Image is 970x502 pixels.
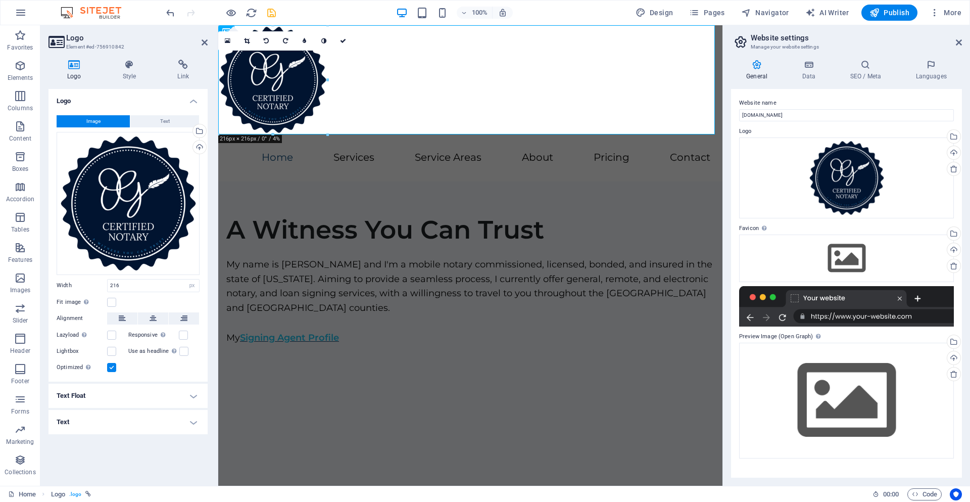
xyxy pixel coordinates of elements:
p: Favorites [7,43,33,52]
button: Publish [861,5,917,21]
div: HONEYMANGOESLOGO--Err5XKifV5omZzXC3468w.png [57,132,200,275]
h2: Website settings [751,33,962,42]
h3: Element #ed-756910842 [66,42,187,52]
h3: Manage your website settings [751,42,942,52]
h2: Logo [66,33,208,42]
span: : [890,490,892,498]
p: Images [10,286,31,294]
span: Text [160,115,170,127]
p: Content [9,134,31,143]
span: Image [86,115,101,127]
label: Logo [739,125,954,138]
nav: breadcrumb [51,488,91,500]
div: Design (Ctrl+Alt+Y) [632,5,677,21]
img: Editor Logo [58,7,134,19]
label: Use as headline [128,345,179,357]
span: Design [636,8,673,18]
h4: Languages [900,60,962,81]
i: Reload page [246,7,257,19]
div: Select files from the file manager, stock photos, or upload file(s) [739,235,954,282]
p: Features [8,256,32,264]
a: Click to cancel selection. Double-click to open Pages [8,488,36,500]
h4: Text Float [48,384,208,408]
label: Width [57,283,107,288]
i: On resize automatically adjust zoom level to fit chosen device. [498,8,507,17]
label: Website name [739,97,954,109]
span: Code [912,488,937,500]
a: Greyscale [314,31,333,51]
p: Columns [8,104,33,112]
span: Click to select. Double-click to edit [51,488,65,500]
a: Rotate left 90° [257,31,276,51]
button: Navigator [737,5,793,21]
span: AI Writer [805,8,849,18]
span: Publish [869,8,909,18]
button: undo [164,7,176,19]
button: 100% [457,7,493,19]
a: Blur [295,31,314,51]
p: Slider [13,316,28,325]
button: Code [907,488,942,500]
h4: Logo [48,89,208,107]
label: Fit image [57,296,107,308]
span: . logo [69,488,81,500]
button: AI Writer [801,5,853,21]
span: Navigator [741,8,789,18]
h4: SEO / Meta [835,60,900,81]
label: Optimized [57,361,107,374]
button: Click here to leave preview mode and continue editing [225,7,237,19]
label: Lazyload [57,329,107,341]
a: Crop mode [237,31,257,51]
button: Usercentrics [950,488,962,500]
i: Undo: Change colors (Ctrl+Z) [165,7,176,19]
h6: 100% [472,7,488,19]
span: Pages [689,8,724,18]
h4: Text [48,410,208,434]
p: Forms [11,407,29,416]
button: Design [632,5,677,21]
a: Confirm ( Ctrl ⏎ ) [333,31,353,51]
button: save [265,7,277,19]
label: Responsive [128,329,179,341]
p: Tables [11,225,29,234]
button: More [926,5,965,21]
p: Footer [11,377,29,385]
h4: General [731,60,787,81]
a: Rotate right 90° [276,31,295,51]
i: Save (Ctrl+S) [266,7,277,19]
h4: Link [159,60,208,81]
label: Alignment [57,312,107,325]
div: Select files from the file manager, stock photos, or upload file(s) [739,343,954,459]
p: Accordion [6,195,34,203]
p: Header [10,347,30,355]
i: This element is linked [85,491,91,497]
h4: Style [104,60,159,81]
p: Marketing [6,438,34,446]
button: Pages [685,5,729,21]
h4: Logo [48,60,104,81]
label: Preview Image (Open Graph) [739,331,954,343]
button: reload [245,7,257,19]
p: Collections [5,468,35,476]
a: Select files from the file manager, stock photos, or upload file(s) [218,31,237,51]
button: Text [130,115,199,127]
p: Elements [8,74,33,82]
h6: Session time [872,488,899,500]
p: Boxes [12,165,29,173]
h4: Data [787,60,835,81]
label: Lightbox [57,345,107,357]
button: Image [57,115,130,127]
label: Favicon [739,222,954,235]
input: Name... [739,109,954,121]
span: 00 00 [883,488,899,500]
div: HONEYMANGOESLOGO--Err5XKifV5omZzXC3468w.png [739,138,954,218]
span: More [930,8,961,18]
